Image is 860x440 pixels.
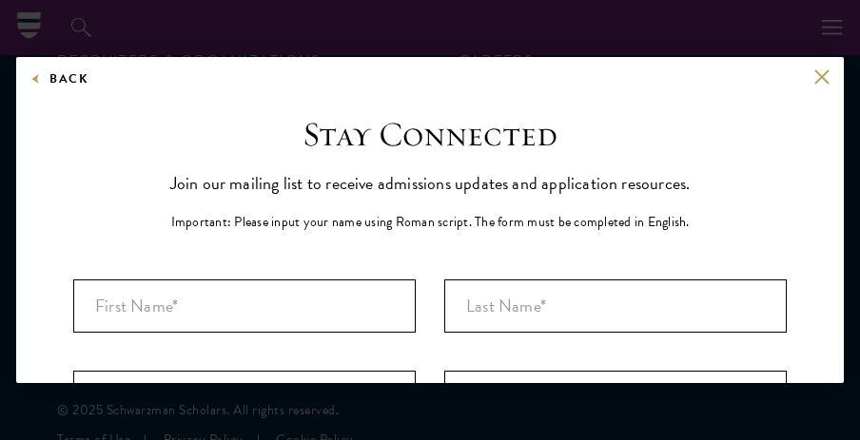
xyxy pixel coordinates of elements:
[444,279,787,333] input: Last Name*
[171,212,690,232] p: Important: Please input your name using Roman script. The form must be completed in English.
[73,371,416,424] input: Email Address*
[303,114,557,155] h3: Stay Connected
[30,68,88,89] button: Back
[170,169,691,198] p: Join our mailing list to receive admissions updates and application resources.
[73,279,416,333] input: First Name*
[444,279,787,333] div: Last Name (Family Name)*
[444,371,787,424] div: Primary Citizenship*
